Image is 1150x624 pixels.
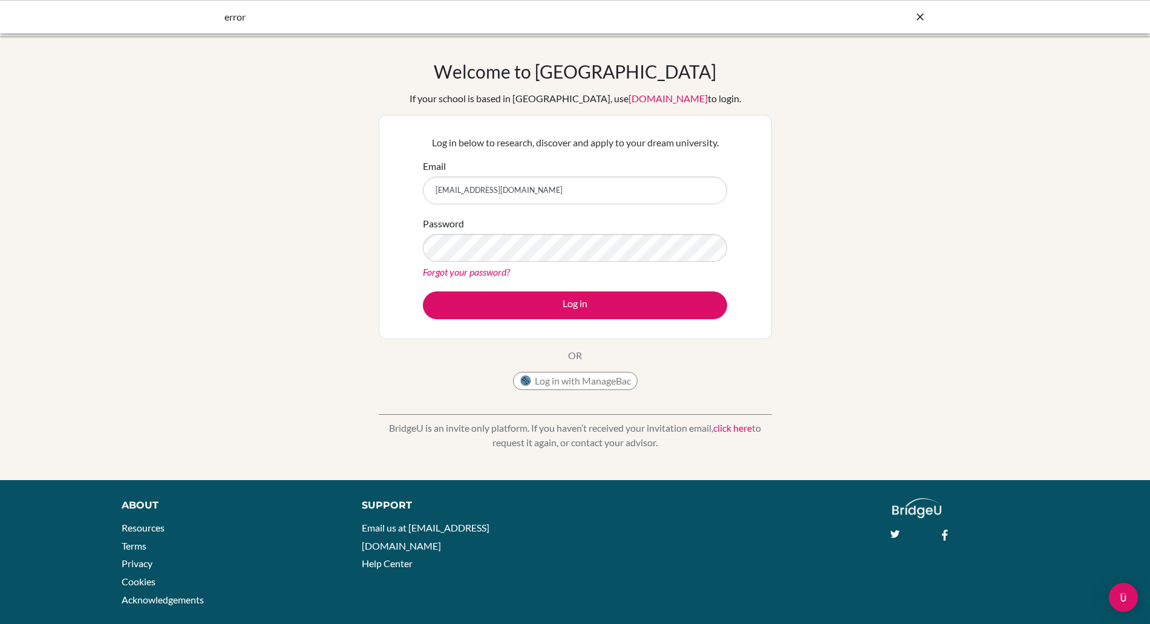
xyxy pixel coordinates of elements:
button: Log in with ManageBac [513,372,638,390]
a: Resources [122,522,165,533]
a: [DOMAIN_NAME] [629,93,708,104]
div: error [224,10,745,24]
h1: Welcome to [GEOGRAPHIC_DATA] [434,60,716,82]
a: Privacy [122,557,152,569]
button: Log in [423,291,727,319]
p: BridgeU is an invite only platform. If you haven’t received your invitation email, to request it ... [379,421,772,450]
div: About [122,498,335,513]
a: Help Center [362,557,413,569]
label: Password [423,216,464,231]
a: Acknowledgements [122,594,204,605]
p: Log in below to research, discover and apply to your dream university. [423,135,727,150]
a: Email us at [EMAIL_ADDRESS][DOMAIN_NAME] [362,522,489,551]
a: click here [713,422,752,434]
a: Forgot your password? [423,266,510,278]
img: logo_white@2x-f4f0deed5e89b7ecb1c2cc34c3e3d731f90f0f143d5ea2071677605dd97b5244.png [892,498,941,518]
a: Cookies [122,576,155,587]
p: OR [568,348,582,363]
div: If your school is based in [GEOGRAPHIC_DATA], use to login. [410,91,741,106]
a: Terms [122,540,146,551]
div: Open Intercom Messenger [1109,583,1138,612]
label: Email [423,159,446,174]
div: Support [362,498,561,513]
